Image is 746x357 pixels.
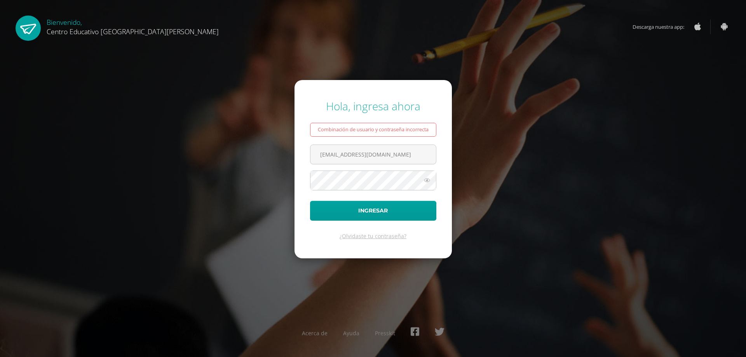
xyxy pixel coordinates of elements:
span: Descarga nuestra app: [633,19,692,34]
div: Hola, ingresa ahora [310,99,436,113]
input: Correo electrónico o usuario [310,145,436,164]
a: Acerca de [302,329,328,337]
a: ¿Olvidaste tu contraseña? [340,232,406,240]
button: Ingresar [310,201,436,221]
a: Ayuda [343,329,359,337]
a: Presskit [375,329,395,337]
span: Centro Educativo [GEOGRAPHIC_DATA][PERSON_NAME] [47,27,219,36]
div: Bienvenido, [47,16,219,36]
div: Combinación de usuario y contraseña incorrecta [310,123,436,137]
